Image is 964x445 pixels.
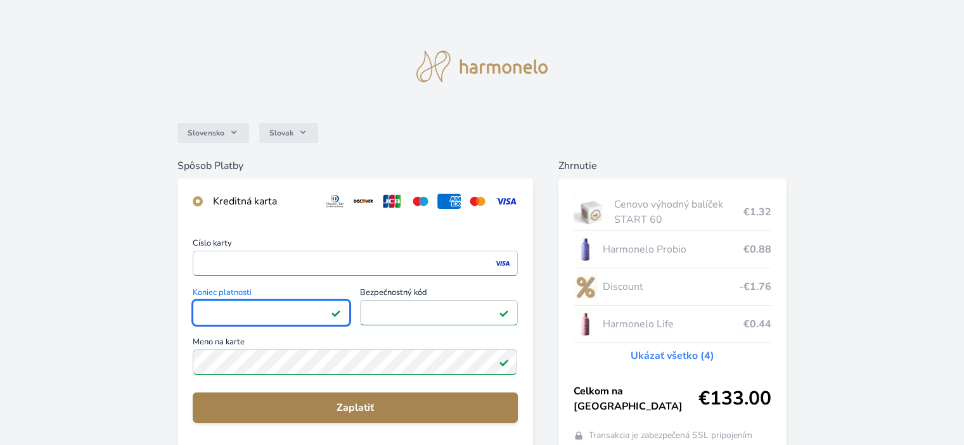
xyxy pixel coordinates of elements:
[360,289,517,300] span: Bezpečnostný kód
[698,387,771,410] span: €133.00
[743,242,771,257] span: €0.88
[198,254,511,272] iframe: Iframe pre číslo karty
[743,317,771,332] span: €0.44
[177,158,532,173] h6: Spôsob Platby
[352,194,375,209] img: discover.svg
[366,304,511,322] iframe: Iframe pre bezpečnostný kód
[269,128,293,138] span: Slovak
[213,194,313,209] div: Kreditná karta
[193,349,517,375] input: Meno na kartePole je platné
[177,123,249,143] button: Slovensko
[499,357,509,367] img: Pole je platné
[574,384,698,414] span: Celkom na [GEOGRAPHIC_DATA]
[193,338,517,349] span: Meno na karte
[409,194,432,209] img: maestro.svg
[193,392,517,423] button: Zaplatiť
[602,242,743,257] span: Harmonelo Probio
[739,279,771,294] span: -€1.76
[494,194,518,209] img: visa.svg
[193,239,517,251] span: Číslo karty
[743,204,771,220] span: €1.32
[437,194,461,209] img: amex.svg
[499,308,509,318] img: Pole je platné
[203,400,507,415] span: Zaplatiť
[259,123,318,143] button: Slovak
[323,194,347,209] img: diners.svg
[631,348,714,363] a: Ukázať všetko (4)
[558,158,787,173] h6: Zhrnutie
[602,279,738,294] span: Discount
[380,194,404,209] img: jcb.svg
[188,128,224,138] span: Slovensko
[466,194,489,209] img: mc.svg
[574,196,610,228] img: start.jpg
[574,308,598,340] img: CLEAN_LIFE_se_stinem_x-lo.jpg
[614,197,743,227] span: Cenovo výhodný balíček START 60
[602,317,743,332] span: Harmonelo Life
[494,258,511,269] img: visa
[589,429,752,442] span: Transakcia je zabezpečená SSL pripojením
[198,304,344,322] iframe: Iframe pre deň vypršania platnosti
[193,289,350,300] span: Koniec platnosti
[331,308,341,318] img: Pole je platné
[574,234,598,265] img: CLEAN_PROBIO_se_stinem_x-lo.jpg
[416,51,548,82] img: logo.svg
[574,271,598,303] img: discount-lo.png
